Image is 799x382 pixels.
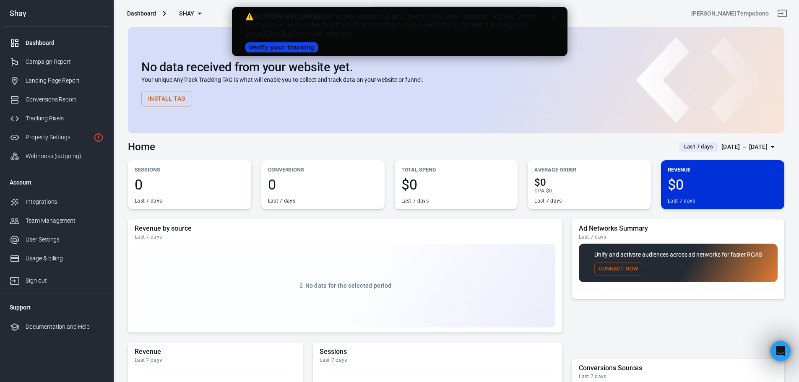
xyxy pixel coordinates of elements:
[26,133,90,142] div: Property Settings
[770,341,791,361] iframe: Intercom live chat
[268,177,378,192] span: 0
[534,197,562,204] div: Last 7 days
[3,172,110,192] li: Account
[672,140,784,154] button: Last 7 days[DATE] － [DATE]
[135,165,245,174] p: Sessions
[26,276,104,285] div: Sign out
[594,250,762,259] p: Unify and activate audiences across ad networks for faster ROAS
[135,234,555,240] div: Last 7 days
[3,297,110,317] li: Support
[594,262,642,275] button: Connect Now
[320,348,555,356] h5: Sessions
[579,224,778,233] h5: Ad Networks Summary
[534,188,546,194] span: CPA :
[772,3,792,23] a: Sign out
[26,57,104,66] div: Campaign Report
[3,268,110,290] a: Sign out
[3,10,110,17] div: Shay
[579,234,778,240] div: Last 7 days
[372,6,540,21] button: Find anything...⌘ + K
[141,91,192,107] button: Install Tag
[135,348,296,356] h5: Revenue
[579,364,778,372] h5: Conversions Sources
[721,142,768,152] div: [DATE] － [DATE]
[3,128,110,147] a: Property Settings
[179,8,195,19] span: Shay
[268,197,295,204] div: Last 7 days
[691,9,769,18] div: Account id: 0FpT1S5U
[135,177,245,192] span: 0
[681,143,716,151] span: Last 7 days
[3,71,110,90] a: Landing Page Report
[320,357,555,364] div: Last 7 days
[141,75,771,84] p: Your unique AnyTrack Tracking TAG is what will enable you to collect and track data on your websi...
[3,34,110,52] a: Dashboard
[579,373,778,380] div: Last 7 days
[668,177,778,192] span: $0
[401,165,511,174] p: Total Spend
[3,249,110,268] a: Usage & billing
[305,282,392,289] span: No data for the selected period
[94,133,104,143] svg: Property is not installed yet
[135,224,555,233] h5: Revenue by source
[3,192,110,211] a: Integrations
[141,60,771,74] h2: No data received from your website yet.
[169,6,211,21] button: Shay
[26,152,104,161] div: Webhooks (outgoing)
[3,147,110,166] a: Webhooks (outgoing)
[26,197,104,206] div: Integrations
[534,165,644,174] p: Average Order
[135,357,296,364] div: Last 7 days
[26,254,104,263] div: Usage & billing
[26,235,104,244] div: User Settings
[546,188,552,194] span: $0
[534,177,644,187] span: $0
[320,8,328,13] div: Close
[3,90,110,109] a: Conversions Report
[26,76,104,85] div: Landing Page Report
[3,211,110,230] a: Team Management
[26,322,104,331] div: Documentation and Help
[268,165,378,174] p: Conversions
[668,165,778,174] p: Revenue
[128,141,155,153] h3: Home
[3,109,110,128] a: Tracking Pixels
[135,197,162,204] div: Last 7 days
[26,39,104,47] div: Dashboard
[3,52,110,71] a: Campaign Report
[3,230,110,249] a: User Settings
[401,197,429,204] div: Last 7 days
[26,114,104,123] div: Tracking Pixels
[668,197,695,204] div: Last 7 days
[26,216,104,225] div: Team Management
[232,7,567,56] iframe: Intercom live chat banner
[26,95,104,104] div: Conversions Report
[401,177,511,192] span: $0
[127,9,156,18] div: Dashboard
